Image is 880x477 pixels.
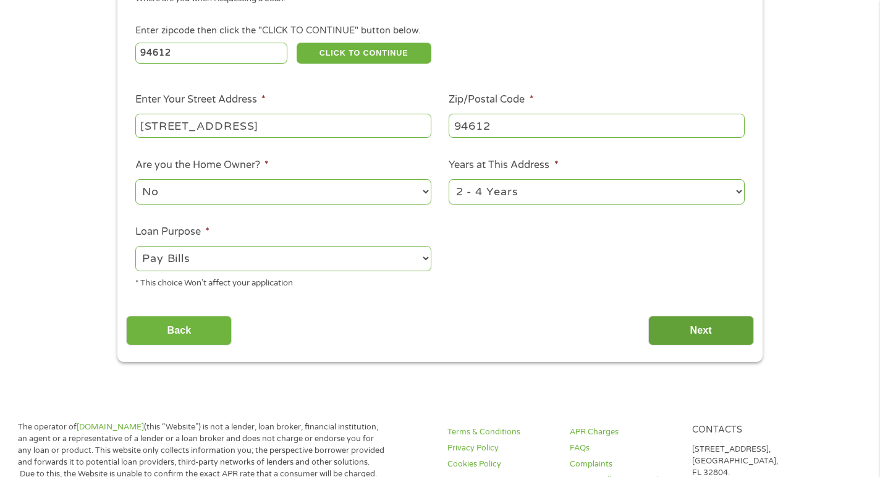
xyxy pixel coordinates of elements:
[447,442,554,454] a: Privacy Policy
[135,114,431,137] input: 1 Main Street
[570,426,677,438] a: APR Charges
[449,93,533,106] label: Zip/Postal Code
[692,424,799,436] h4: Contacts
[135,43,288,64] input: Enter Zipcode (e.g 01510)
[570,442,677,454] a: FAQs
[297,43,431,64] button: CLICK TO CONTINUE
[447,458,554,470] a: Cookies Policy
[447,426,554,438] a: Terms & Conditions
[135,273,431,290] div: * This choice Won’t affect your application
[449,159,558,172] label: Years at This Address
[126,316,232,346] input: Back
[570,458,677,470] a: Complaints
[77,422,144,432] a: [DOMAIN_NAME]
[648,316,754,346] input: Next
[135,24,745,38] div: Enter zipcode then click the "CLICK TO CONTINUE" button below.
[135,159,269,172] label: Are you the Home Owner?
[135,93,266,106] label: Enter Your Street Address
[135,226,209,238] label: Loan Purpose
